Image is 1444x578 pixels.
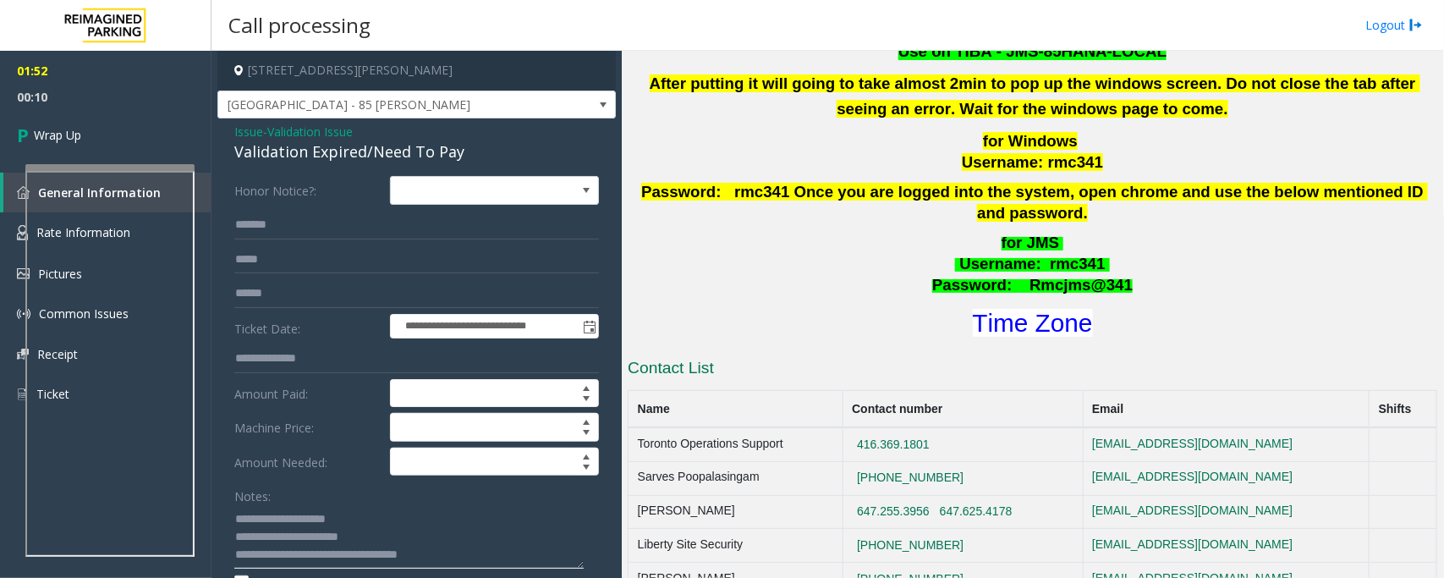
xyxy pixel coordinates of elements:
[3,173,211,212] a: General Information
[574,449,598,462] span: Increase value
[34,126,81,144] span: Wrap Up
[574,380,598,394] span: Increase value
[629,427,843,461] td: Toronto Operations Support
[218,91,535,118] span: [GEOGRAPHIC_DATA] - 85 [PERSON_NAME]
[17,268,30,279] img: 'icon'
[1002,234,1059,251] span: for JMS
[263,124,353,140] span: -
[628,357,1437,384] h3: Contact List
[220,4,379,46] h3: Call processing
[234,140,599,163] div: Validation Expired/Need To Pay
[17,387,28,402] img: 'icon'
[230,413,386,442] label: Machine Price:
[962,153,1103,171] span: Username: rmc341
[230,176,386,205] label: Honor Notice?:
[629,391,843,428] th: Name
[932,276,1133,294] span: Password: Rmcjms@341
[852,504,935,520] button: 647.255.3956
[267,123,353,140] span: Validation Issue
[230,379,386,408] label: Amount Paid:
[629,495,843,529] td: [PERSON_NAME]
[650,74,1420,118] b: After putting it will going to take almost 2min to pop up the windows screen. Do not close the ta...
[17,225,28,240] img: 'icon'
[629,529,843,563] td: Liberty Site Security
[574,427,598,441] span: Decrease value
[1365,16,1423,34] a: Logout
[234,482,271,505] label: Notes:
[230,314,386,339] label: Ticket Date:
[629,461,843,495] td: Sarves Poopalasingam
[234,123,263,140] span: Issue
[641,183,1428,222] span: Password: rmc341 Once you are logged into the system, open chrome and use the below mentioned ID ...
[217,51,616,91] h4: [STREET_ADDRESS][PERSON_NAME]
[852,438,935,453] button: 416.369.1801
[843,391,1083,428] th: Contact number
[17,186,30,199] img: 'icon'
[898,42,1167,60] font: Use on TIBA - JMS-85HANA-LOCAL
[17,307,30,321] img: 'icon'
[852,471,969,486] button: [PHONE_NUMBER]
[1092,537,1293,551] a: [EMAIL_ADDRESS][DOMAIN_NAME]
[983,132,1078,150] span: for Windows
[852,538,969,553] button: [PHONE_NUMBER]
[1409,16,1423,34] img: logout
[574,414,598,427] span: Increase value
[1083,391,1370,428] th: Email
[973,309,1093,337] a: Time Zone
[960,255,1036,272] span: Username
[574,394,598,407] span: Decrease value
[1036,255,1106,272] span: : rmc341
[574,462,598,476] span: Decrease value
[1370,391,1437,428] th: Shifts
[230,448,386,476] label: Amount Needed:
[935,504,1018,520] button: 647.625.4178
[1092,470,1293,483] a: [EMAIL_ADDRESS][DOMAIN_NAME]
[1092,504,1293,517] a: [EMAIL_ADDRESS][DOMAIN_NAME]
[579,315,598,339] span: Toggle popup
[17,349,29,360] img: 'icon'
[1092,437,1293,450] a: [EMAIL_ADDRESS][DOMAIN_NAME]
